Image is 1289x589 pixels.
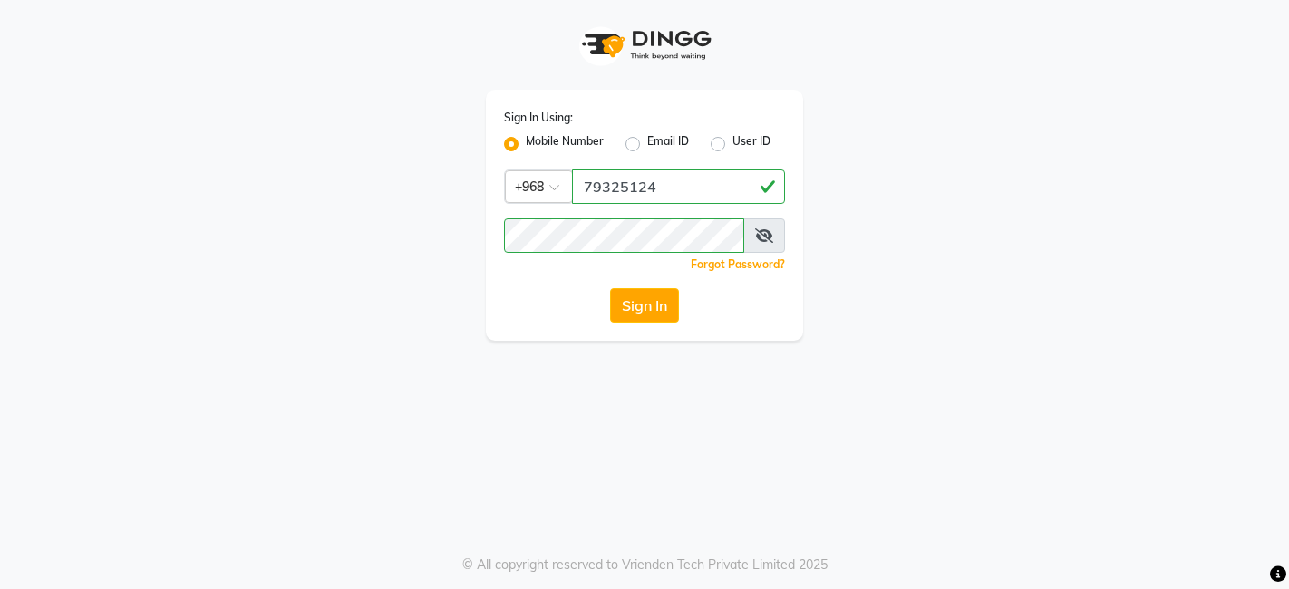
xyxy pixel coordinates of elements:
[504,110,573,126] label: Sign In Using:
[732,133,770,155] label: User ID
[572,18,717,72] img: logo1.svg
[504,218,744,253] input: Username
[691,257,785,271] a: Forgot Password?
[647,133,689,155] label: Email ID
[526,133,604,155] label: Mobile Number
[572,169,785,204] input: Username
[610,288,679,323] button: Sign In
